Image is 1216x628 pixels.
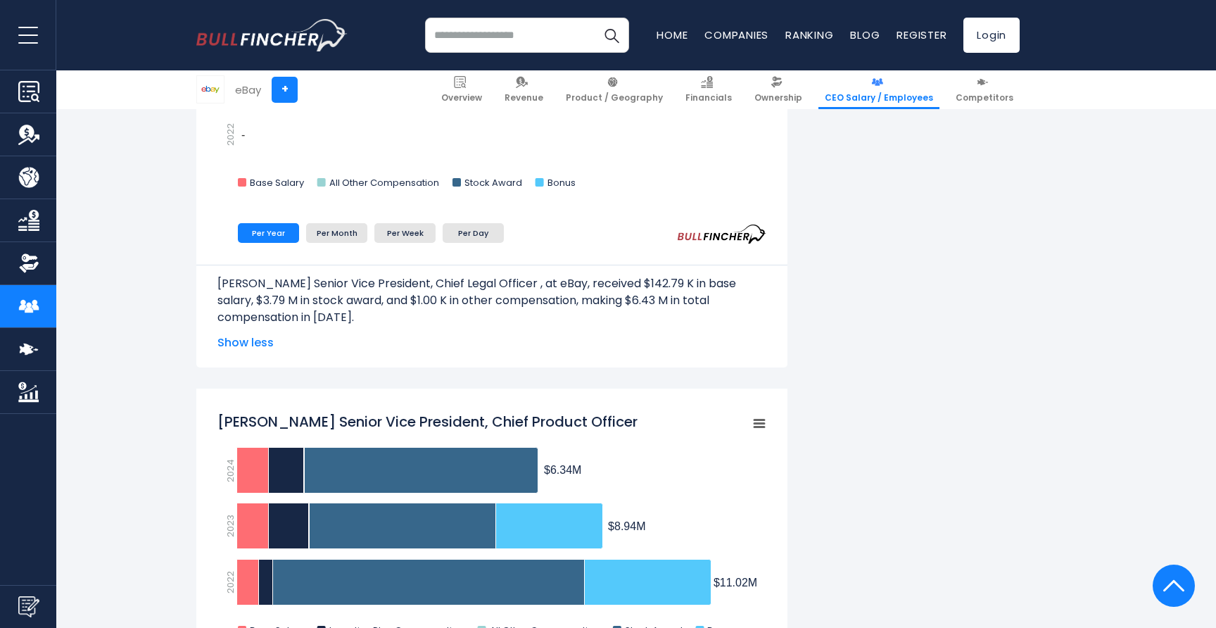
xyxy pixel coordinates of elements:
[441,92,482,103] span: Overview
[785,27,833,42] a: Ranking
[435,70,488,109] a: Overview
[818,70,939,109] a: CEO Salary / Employees
[241,129,245,141] text: -
[329,176,439,189] text: All Other Compensation
[679,70,738,109] a: Financials
[559,70,669,109] a: Product / Geography
[196,19,348,51] a: Go to homepage
[498,70,550,109] a: Revenue
[544,464,581,476] tspan: $6.34M
[825,92,933,103] span: CEO Salary / Employees
[443,223,504,243] li: Per Day
[374,223,436,243] li: Per Week
[217,334,766,351] span: Show less
[18,253,39,274] img: Ownership
[547,176,576,189] text: Bonus
[464,176,522,189] text: Stock Award
[224,123,237,146] text: 2022
[235,82,261,98] div: eBay
[250,176,305,189] text: Base Salary
[714,577,757,589] tspan: $11.02M
[224,515,237,537] text: 2023
[956,92,1013,103] span: Competitors
[197,76,224,103] img: EBAY logo
[196,19,348,51] img: bullfincher logo
[505,92,543,103] span: Revenue
[238,223,299,243] li: Per Year
[897,27,946,42] a: Register
[217,275,766,326] p: [PERSON_NAME] Senior Vice President, Chief Legal Officer ​, at eBay, received $142.79 K in base s...
[608,520,645,532] tspan: $8.94M
[850,27,880,42] a: Blog
[748,70,809,109] a: Ownership
[704,27,768,42] a: Companies
[306,223,367,243] li: Per Month
[685,92,732,103] span: Financials
[224,459,237,482] text: 2024
[594,18,629,53] button: Search
[657,27,688,42] a: Home
[754,92,802,103] span: Ownership
[963,18,1020,53] a: Login
[224,571,237,594] text: 2022
[949,70,1020,109] a: Competitors
[272,77,298,103] a: +
[217,412,638,432] tspan: [PERSON_NAME] Senior Vice President, Chief Product Officer
[566,92,663,103] span: Product / Geography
